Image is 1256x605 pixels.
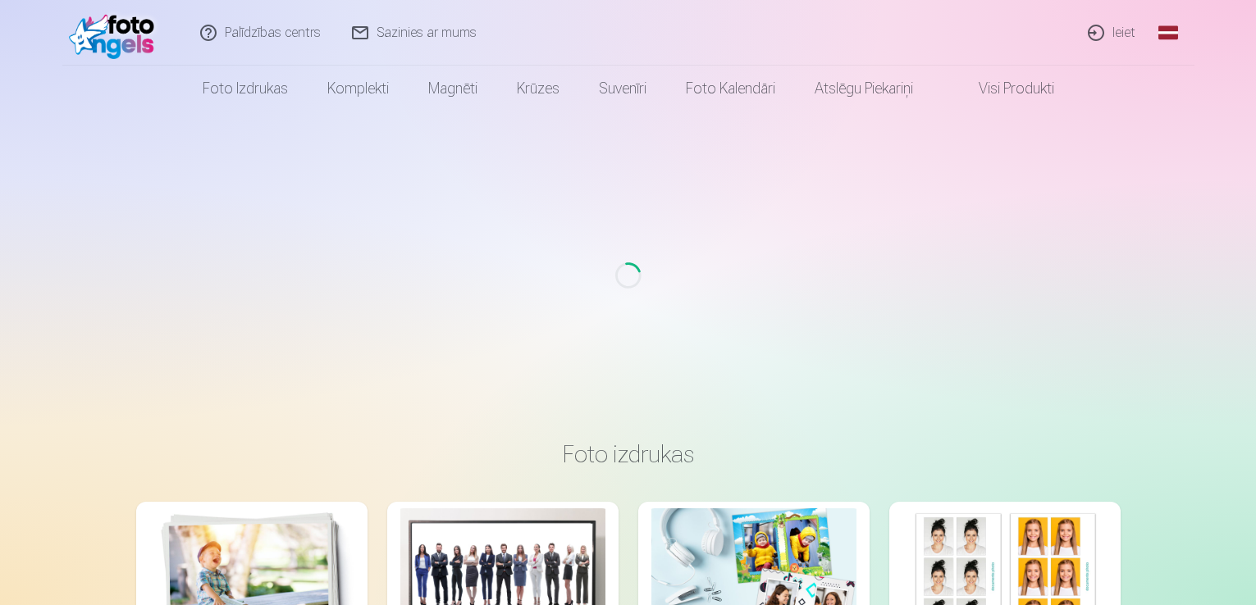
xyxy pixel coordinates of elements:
a: Foto izdrukas [183,66,308,111]
a: Visi produkti [933,66,1074,111]
a: Atslēgu piekariņi [795,66,933,111]
a: Komplekti [308,66,409,111]
a: Krūzes [497,66,579,111]
img: /fa1 [69,7,163,59]
h3: Foto izdrukas [149,439,1108,469]
a: Suvenīri [579,66,666,111]
a: Magnēti [409,66,497,111]
a: Foto kalendāri [666,66,795,111]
